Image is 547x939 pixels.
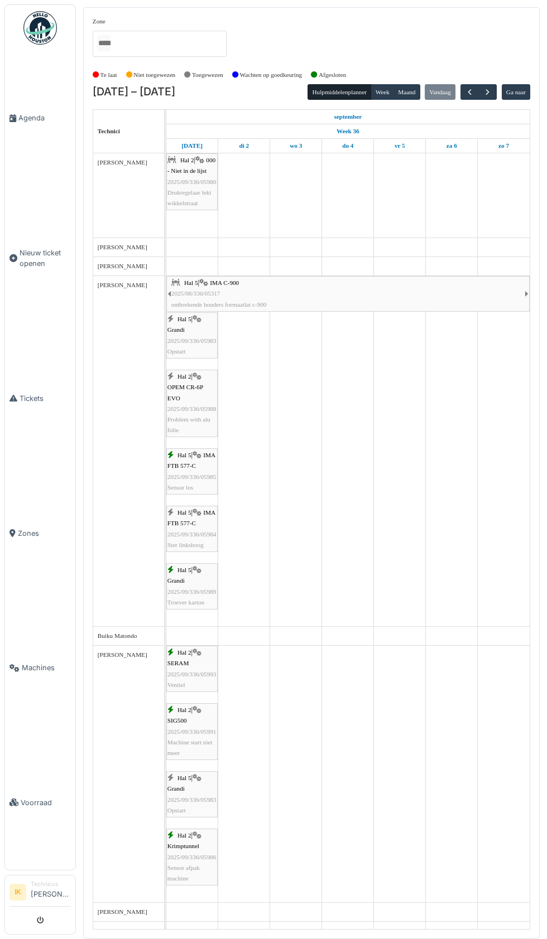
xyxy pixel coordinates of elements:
a: Zones [5,466,75,601]
div: | [167,705,217,758]
span: 2025/08/336/05317 [171,290,220,297]
span: Hal 5 [177,509,191,516]
span: Hal 5 [184,279,198,286]
span: 2025/09/336/05980 [167,178,217,185]
label: Zone [93,17,105,26]
a: 2 september 2025 [236,139,252,153]
span: Agenda [18,113,71,123]
span: Hal 2 [177,373,191,380]
span: [PERSON_NAME] [98,651,147,658]
a: 1 september 2025 [179,139,205,153]
label: Te laat [100,70,117,80]
button: Hulpmiddelenplanner [308,84,371,100]
div: | [167,155,217,209]
a: Agenda [5,51,75,186]
span: Opstart [167,348,186,355]
span: SIG500 [167,717,187,724]
a: IK Technicus[PERSON_NAME] [9,880,71,907]
span: 2025/09/336/05983 [167,337,217,344]
a: Week 36 [334,124,362,138]
label: Toegewezen [192,70,223,80]
a: 6 september 2025 [444,139,460,153]
span: Hal 5 [177,316,191,322]
span: 2025/09/336/05993 [167,671,217,677]
a: 7 september 2025 [496,139,512,153]
div: | [167,830,217,884]
a: 4 september 2025 [339,139,356,153]
span: Problem with alu folie [167,416,210,433]
span: Ventiel [167,681,185,688]
span: Grandi [167,785,185,792]
button: Ga naar [502,84,531,100]
span: [PERSON_NAME] [98,263,147,269]
span: Hal 5 [177,452,191,458]
span: Nieuw ticket openen [20,248,71,269]
div: | [167,450,217,493]
span: Opstart [167,807,186,814]
li: IK [9,884,26,901]
div: | [167,773,217,816]
span: [PERSON_NAME] [98,282,147,288]
span: Krimptunnel [167,843,199,849]
span: Buiku Matondo [98,632,137,639]
span: Machine start niet meer [167,739,213,756]
span: 2025/09/336/05986 [167,854,217,860]
a: Machines [5,601,75,735]
span: Sensor afpak machine [167,864,200,882]
span: Grandi [167,577,185,584]
button: Volgende [478,84,497,100]
span: ontbrekende houders formaatlat c-900 [171,301,267,308]
span: Machines [22,662,71,673]
div: | [167,507,217,550]
span: 2025/09/336/05984 [167,531,217,538]
span: Grandi [167,326,185,333]
label: Wachten op goedkeuring [240,70,303,80]
div: Technicus [31,880,71,888]
div: | [167,647,217,690]
button: Maand [394,84,420,100]
span: 2025/09/336/05991 [167,728,217,735]
span: OPEM CR-6P EVO [167,384,203,401]
div: | [167,371,217,435]
label: Afgesloten [319,70,346,80]
div: | [167,565,217,608]
span: 2025/09/336/05983 [167,796,217,803]
a: Voorraad [5,735,75,870]
a: 1 september 2025 [331,110,364,124]
span: Troever karton [167,599,204,606]
span: SERAM [167,660,189,666]
span: Hal 5 [177,567,191,573]
span: 2025/09/336/05988 [167,405,217,412]
span: IMA C-900 [210,279,239,286]
a: 5 september 2025 [392,139,408,153]
a: 3 september 2025 [287,139,305,153]
span: [PERSON_NAME] [98,244,147,250]
span: Hal 2 [177,706,191,713]
span: Technici [98,128,120,134]
img: Badge_color-CXgf-gQk.svg [23,11,57,45]
span: Tickets [20,393,71,404]
label: Niet toegewezen [133,70,175,80]
span: 2025/09/336/05989 [167,588,217,595]
li: [PERSON_NAME] [31,880,71,904]
span: 2025/09/336/05985 [167,473,217,480]
button: Week [371,84,394,100]
span: Hal 2 [177,649,191,656]
h2: [DATE] – [DATE] [93,85,175,99]
span: Zones [18,528,71,539]
span: Voorraad [21,797,71,808]
a: Nieuw ticket openen [5,186,75,331]
span: [PERSON_NAME] [98,159,147,166]
span: Sensor los [167,484,193,491]
a: Tickets [5,331,75,466]
span: Hal 2 [177,832,191,839]
span: Hal 2 [180,157,194,163]
div: | [171,278,525,310]
span: Ster linkshoog [167,541,204,548]
span: Drukregelaar lekt wikkelstraat [167,189,212,206]
button: Vorige [460,84,479,100]
span: Hal 5 [177,775,191,781]
button: Vandaag [425,84,455,100]
input: Alles [97,35,111,51]
div: | [167,314,217,357]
